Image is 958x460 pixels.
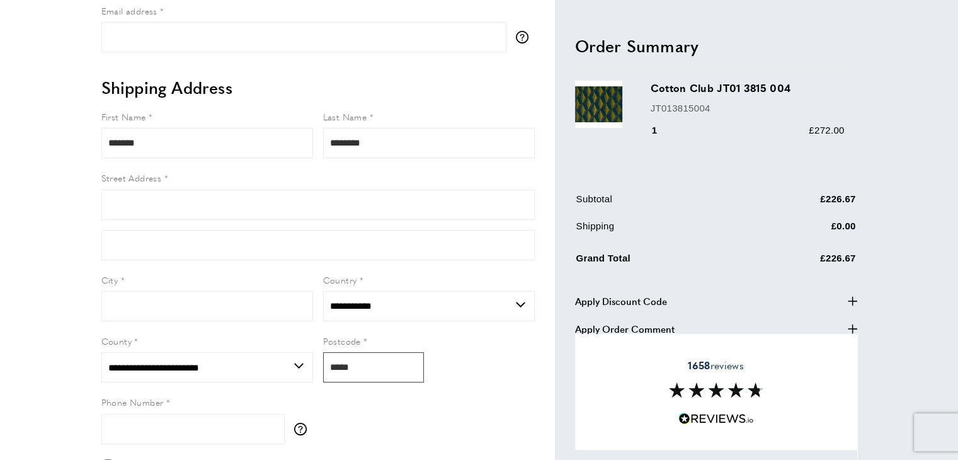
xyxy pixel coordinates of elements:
[576,248,745,275] td: Grand Total
[575,321,675,336] span: Apply Order Comment
[576,218,745,243] td: Shipping
[746,248,856,275] td: £226.67
[101,76,535,99] h2: Shipping Address
[688,358,710,372] strong: 1658
[294,423,313,435] button: More information
[323,335,361,347] span: Postcode
[101,396,164,408] span: Phone Number
[809,124,844,135] span: £272.00
[669,382,763,398] img: Reviews section
[651,100,845,115] p: JT013815004
[575,34,857,57] h2: Order Summary
[516,31,535,43] button: More information
[576,191,745,216] td: Subtotal
[101,110,146,123] span: First Name
[651,122,675,137] div: 1
[101,273,118,286] span: City
[323,273,357,286] span: Country
[575,293,667,308] span: Apply Discount Code
[746,191,856,216] td: £226.67
[688,359,743,372] span: reviews
[101,335,132,347] span: County
[323,110,367,123] span: Last Name
[651,81,845,95] h3: Cotton Club JT01 3815 004
[678,413,754,425] img: Reviews.io 5 stars
[746,218,856,243] td: £0.00
[101,4,157,17] span: Email address
[101,171,162,184] span: Street Address
[575,81,622,128] img: Cotton Club JT01 3815 004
